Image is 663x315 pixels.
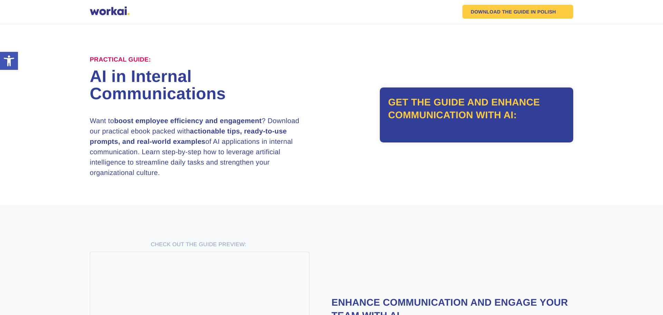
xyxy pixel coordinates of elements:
[90,68,331,103] h1: AI in Internal Communications
[90,241,307,249] p: CHECK OUT THE GUIDE PREVIEW:
[462,5,573,19] a: DOWNLOAD THE GUIDEIN POLISHUS flag
[388,96,565,122] h2: Get the guide and enhance communication with AI:
[90,116,307,178] h3: Want to ? Download our practical ebook packed with of AI applications in internal communication. ...
[90,128,287,146] strong: actionable tips, ready-to-use prompts, and real-world examples
[90,56,151,64] label: Practical Guide:
[114,117,261,125] strong: boost employee efficiency and engagement
[471,9,529,14] em: DOWNLOAD THE GUIDE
